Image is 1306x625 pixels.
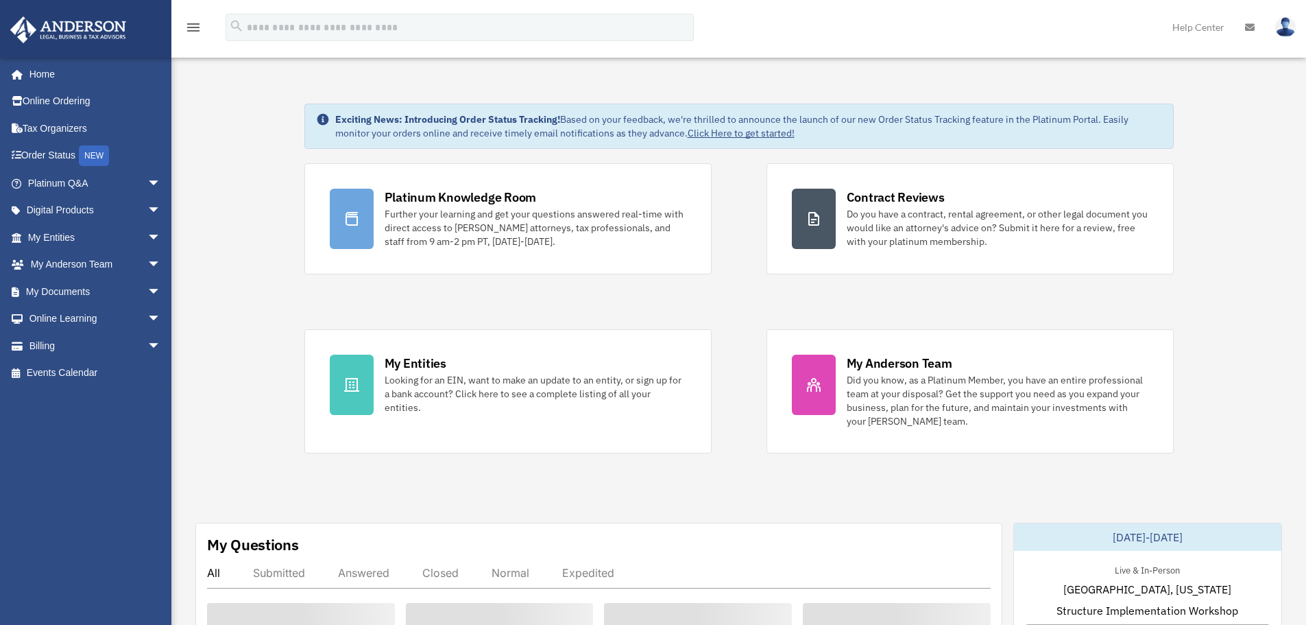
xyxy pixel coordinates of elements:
a: Online Learningarrow_drop_down [10,305,182,333]
div: Platinum Knowledge Room [385,189,537,206]
a: Digital Productsarrow_drop_down [10,197,182,224]
div: My Anderson Team [847,355,952,372]
a: Click Here to get started! [688,127,795,139]
strong: Exciting News: Introducing Order Status Tracking! [335,113,560,126]
div: Looking for an EIN, want to make an update to an entity, or sign up for a bank account? Click her... [385,373,686,414]
a: My Entities Looking for an EIN, want to make an update to an entity, or sign up for a bank accoun... [304,329,712,453]
div: Closed [422,566,459,580]
a: menu [185,24,202,36]
a: Contract Reviews Do you have a contract, rental agreement, or other legal document you would like... [766,163,1174,274]
span: [GEOGRAPHIC_DATA], [US_STATE] [1063,581,1231,598]
div: Based on your feedback, we're thrilled to announce the launch of our new Order Status Tracking fe... [335,113,1162,140]
div: Normal [492,566,529,580]
div: [DATE]-[DATE] [1014,523,1281,551]
div: Did you know, as a Platinum Member, you have an entire professional team at your disposal? Get th... [847,373,1148,428]
a: My Entitiesarrow_drop_down [10,224,182,251]
span: arrow_drop_down [147,169,175,198]
div: Live & In-Person [1104,562,1191,576]
div: NEW [79,145,109,166]
a: My Anderson Team Did you know, as a Platinum Member, you have an entire professional team at your... [766,329,1174,453]
span: arrow_drop_down [147,278,175,306]
div: Do you have a contract, rental agreement, or other legal document you would like an attorney's ad... [847,207,1148,248]
a: Platinum Knowledge Room Further your learning and get your questions answered real-time with dire... [304,163,712,274]
a: My Documentsarrow_drop_down [10,278,182,305]
a: Events Calendar [10,359,182,387]
a: Order StatusNEW [10,142,182,170]
div: My Questions [207,534,299,555]
span: arrow_drop_down [147,305,175,333]
i: menu [185,19,202,36]
a: Online Ordering [10,88,182,115]
a: Home [10,60,175,88]
div: Submitted [253,566,305,580]
span: arrow_drop_down [147,197,175,225]
a: My Anderson Teamarrow_drop_down [10,251,182,279]
div: Expedited [562,566,614,580]
img: User Pic [1275,17,1296,37]
div: My Entities [385,355,446,372]
a: Platinum Q&Aarrow_drop_down [10,169,182,197]
span: Structure Implementation Workshop [1056,602,1238,619]
span: arrow_drop_down [147,224,175,252]
a: Tax Organizers [10,115,182,142]
div: Answered [338,566,389,580]
div: All [207,566,220,580]
span: arrow_drop_down [147,332,175,360]
a: Billingarrow_drop_down [10,332,182,359]
img: Anderson Advisors Platinum Portal [6,16,130,43]
i: search [229,19,244,34]
div: Further your learning and get your questions answered real-time with direct access to [PERSON_NAM... [385,207,686,248]
div: Contract Reviews [847,189,945,206]
span: arrow_drop_down [147,251,175,279]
